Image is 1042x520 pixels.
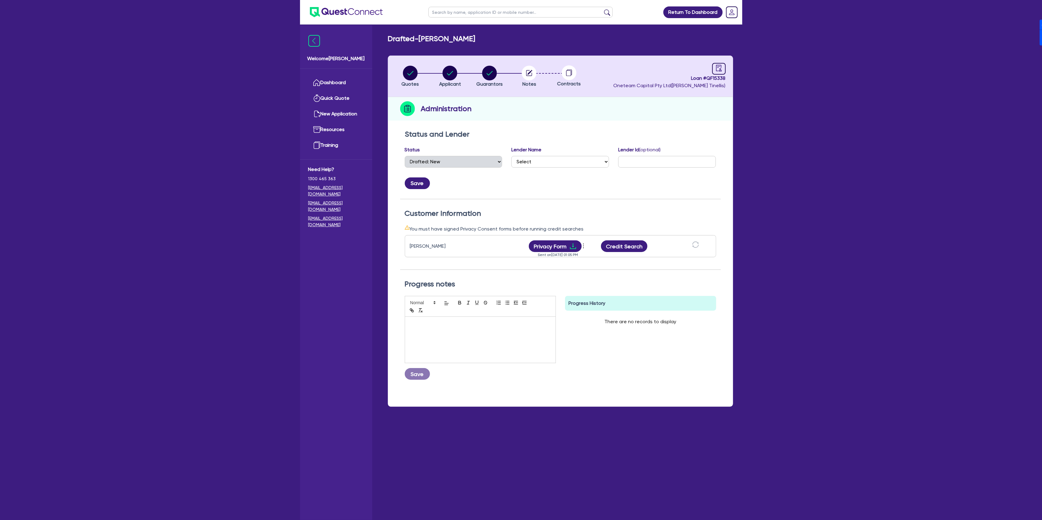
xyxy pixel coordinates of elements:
[557,81,581,87] span: Contracts
[308,75,364,91] a: Dashboard
[476,81,503,87] span: Guarantors
[410,243,487,250] div: [PERSON_NAME]
[308,122,364,138] a: Resources
[405,130,716,139] h2: Status and Lender
[402,81,419,87] span: Quotes
[597,311,684,333] div: There are no records to display
[476,65,503,88] button: Guarantors
[401,65,420,88] button: Quotes
[400,101,415,116] img: step-icon
[601,240,648,252] button: Credit Search
[582,241,587,251] button: Dropdown toggle
[308,91,364,106] a: Quick Quote
[308,35,320,47] img: icon-menu-close
[405,368,430,380] button: Save
[308,106,364,122] a: New Application
[522,81,536,87] span: Notes
[405,225,410,230] span: warning
[690,241,701,252] button: sync
[310,7,383,17] img: quest-connect-logo-blue
[580,241,587,250] span: more
[313,110,321,118] img: new-application
[439,65,461,88] button: Applicant
[421,103,472,114] h2: Administration
[308,176,364,182] span: 1300 465 363
[569,243,577,250] span: download
[716,65,722,72] span: audit
[405,177,430,189] button: Save
[405,225,716,233] div: You must have signed Privacy Consent forms before running credit searches
[614,75,726,82] span: Loan # QF15338
[511,146,541,153] label: Lender Name
[308,166,364,173] span: Need Help?
[405,280,716,289] h2: Progress notes
[724,4,740,20] a: Dropdown toggle
[313,142,321,149] img: training
[308,138,364,153] a: Training
[565,296,716,311] div: Progress History
[521,65,537,88] button: Notes
[614,83,726,88] span: Oneteam Capital Pty Ltd ( [PERSON_NAME] Tinellis )
[712,63,726,75] a: audit
[388,34,475,43] h2: Drafted - [PERSON_NAME]
[639,147,661,153] span: (optional)
[313,126,321,133] img: resources
[439,81,461,87] span: Applicant
[308,200,364,213] a: [EMAIL_ADDRESS][DOMAIN_NAME]
[405,146,420,153] label: Status
[307,55,365,62] span: Welcome [PERSON_NAME]
[313,95,321,102] img: quick-quote
[663,6,723,18] a: Return To Dashboard
[692,241,699,248] span: sync
[308,184,364,197] a: [EMAIL_ADDRESS][DOMAIN_NAME]
[428,7,613,17] input: Search by name, application ID or mobile number...
[405,209,716,218] h2: Customer Information
[529,240,582,252] button: Privacy Formdownload
[618,146,661,153] label: Lender Id
[308,215,364,228] a: [EMAIL_ADDRESS][DOMAIN_NAME]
